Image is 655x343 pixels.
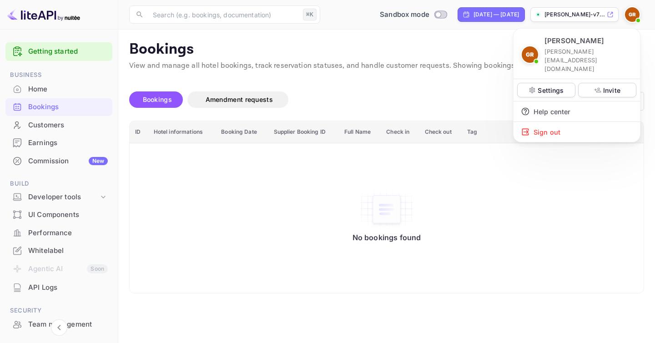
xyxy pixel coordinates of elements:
p: Invite [603,86,620,95]
p: Settings [538,86,564,95]
p: [PERSON_NAME][EMAIL_ADDRESS][DOMAIN_NAME] [544,47,633,74]
img: Guillermo Rodriguez [522,46,538,63]
div: Help center [514,101,640,121]
div: Sign out [514,122,640,142]
p: [PERSON_NAME] [544,36,604,46]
